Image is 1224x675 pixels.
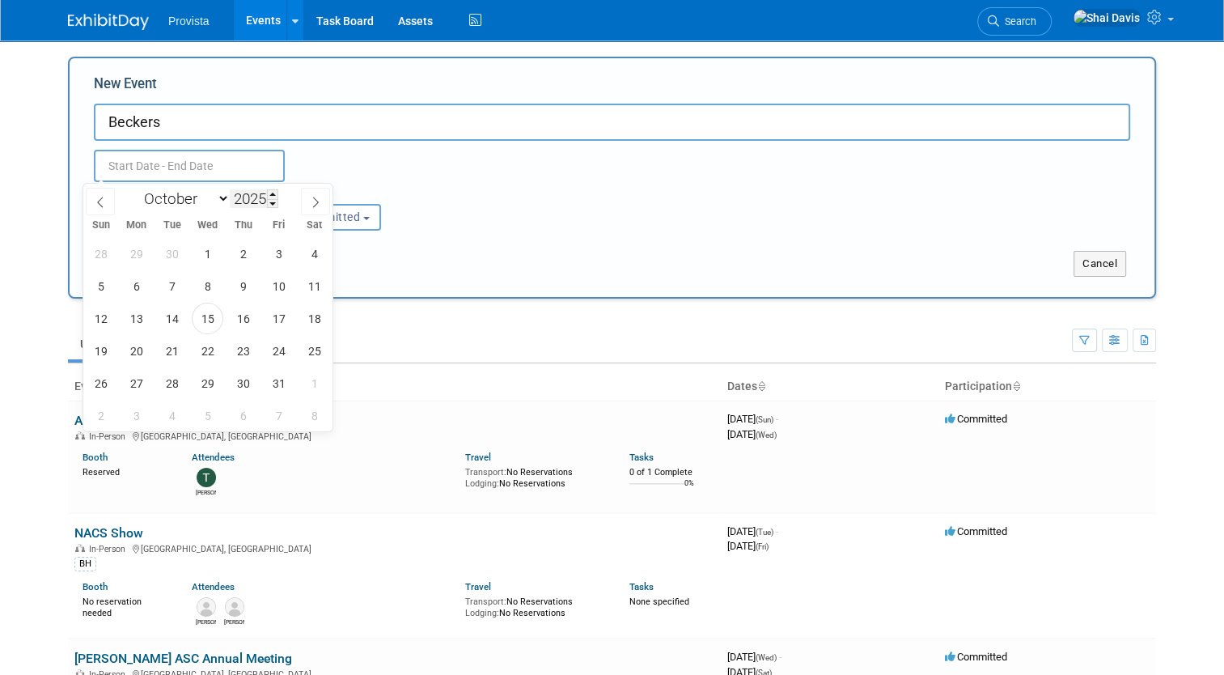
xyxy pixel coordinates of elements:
a: Booth [83,452,108,463]
span: October 7, 2025 [156,270,188,302]
th: Event [68,373,721,401]
input: Name of Trade Show / Conference [94,104,1130,141]
span: October 20, 2025 [121,335,152,367]
span: October 18, 2025 [299,303,330,334]
span: October 21, 2025 [156,335,188,367]
a: Booth [83,581,108,592]
span: September 29, 2025 [121,238,152,270]
a: [PERSON_NAME] ASC Annual Meeting [74,651,292,666]
a: Attendees [192,581,235,592]
span: [DATE] [727,428,777,440]
a: Upcoming16 [68,329,163,359]
span: [DATE] [727,413,778,425]
span: November 1, 2025 [299,367,330,399]
span: October 12, 2025 [85,303,116,334]
div: Participation: [271,182,424,203]
div: [GEOGRAPHIC_DATA], [GEOGRAPHIC_DATA] [74,429,714,442]
a: Search [977,7,1052,36]
span: October 30, 2025 [227,367,259,399]
span: Mon [119,220,155,231]
span: October 3, 2025 [263,238,294,270]
span: Committed [945,651,1007,663]
span: Committed [945,525,1007,537]
span: (Wed) [756,653,777,662]
span: October 26, 2025 [85,367,116,399]
span: October 8, 2025 [192,270,223,302]
span: - [779,651,781,663]
span: Committed [945,413,1007,425]
span: October 15, 2025 [192,303,223,334]
a: Sort by Participation Type [1012,380,1020,393]
span: October 27, 2025 [121,367,152,399]
span: October 6, 2025 [121,270,152,302]
span: October 10, 2025 [263,270,294,302]
span: Provista [168,15,210,28]
span: September 28, 2025 [85,238,116,270]
span: November 7, 2025 [263,400,294,431]
a: Tasks [629,581,654,592]
img: In-Person Event [75,431,85,439]
div: Ashley Grossman [196,617,216,626]
span: October 25, 2025 [299,335,330,367]
span: October 5, 2025 [85,270,116,302]
td: 0% [684,479,694,501]
img: Ted Vanzante [197,468,216,487]
span: Thu [226,220,261,231]
span: Tue [155,220,190,231]
a: Tasks [629,452,654,463]
span: November 6, 2025 [227,400,259,431]
label: New Event [94,74,157,100]
div: Attendance / Format: [94,182,247,203]
span: October 14, 2025 [156,303,188,334]
a: Attendees [192,452,235,463]
img: Dean Dennerline [225,597,244,617]
span: (Sun) [756,415,773,424]
span: (Wed) [756,431,777,439]
button: Cancel [1074,251,1126,277]
span: October 29, 2025 [192,367,223,399]
span: October 16, 2025 [227,303,259,334]
span: November 4, 2025 [156,400,188,431]
span: November 5, 2025 [192,400,223,431]
div: Reserved [83,464,167,478]
span: Transport: [465,467,506,478]
span: - [776,525,778,537]
span: October 11, 2025 [299,270,330,302]
input: Start Date - End Date [94,150,285,182]
div: [GEOGRAPHIC_DATA], [GEOGRAPHIC_DATA] [74,541,714,554]
span: - [776,413,778,425]
th: Dates [721,373,938,401]
th: Participation [938,373,1156,401]
img: In-Person Event [75,544,85,552]
span: October 1, 2025 [192,238,223,270]
span: [DATE] [727,651,781,663]
a: Travel [465,581,491,592]
span: October 22, 2025 [192,335,223,367]
span: October 24, 2025 [263,335,294,367]
a: Sort by Start Date [757,380,765,393]
span: October 4, 2025 [299,238,330,270]
img: Shai Davis [1073,9,1141,27]
span: October 31, 2025 [263,367,294,399]
img: Ashley Grossman [197,597,216,617]
span: November 2, 2025 [85,400,116,431]
span: Wed [190,220,226,231]
img: ExhibitDay [68,14,149,30]
span: Sun [83,220,119,231]
span: October 17, 2025 [263,303,294,334]
div: Dean Dennerline [224,617,244,626]
span: October 9, 2025 [227,270,259,302]
span: October 13, 2025 [121,303,152,334]
span: Search [999,15,1036,28]
span: October 23, 2025 [227,335,259,367]
span: In-Person [89,431,130,442]
span: Lodging: [465,608,499,618]
span: November 8, 2025 [299,400,330,431]
span: October 28, 2025 [156,367,188,399]
span: [DATE] [727,525,778,537]
span: (Fri) [756,542,769,551]
input: Year [230,189,278,208]
div: No reservation needed [83,593,167,618]
div: Ted Vanzante [196,487,216,497]
span: In-Person [89,544,130,554]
